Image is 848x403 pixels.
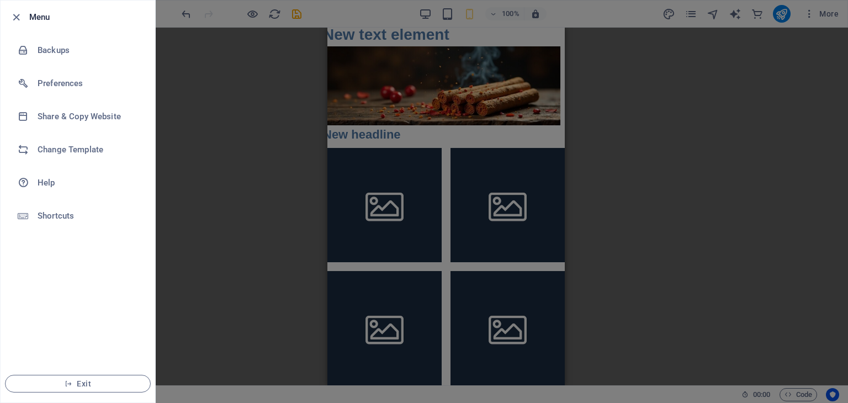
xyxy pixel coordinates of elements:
a: Help [1,166,155,199]
h6: Change Template [38,143,140,156]
h6: Backups [38,44,140,57]
h6: Preferences [38,77,140,90]
h6: Share & Copy Website [38,110,140,123]
h6: Shortcuts [38,209,140,222]
h6: Help [38,176,140,189]
span: Exit [14,379,141,388]
h6: Menu [29,10,146,24]
button: Exit [5,375,151,393]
